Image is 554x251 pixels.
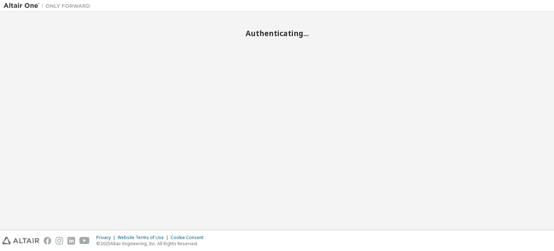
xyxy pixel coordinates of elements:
[2,237,39,244] img: altair_logo.svg
[44,237,51,244] img: facebook.svg
[67,237,75,244] img: linkedin.svg
[118,235,171,241] div: Website Terms of Use
[4,2,94,9] img: Altair One
[4,29,550,38] h2: Authenticating...
[96,235,118,241] div: Privacy
[79,237,90,244] img: youtube.svg
[56,237,63,244] img: instagram.svg
[171,235,208,241] div: Cookie Consent
[96,241,208,247] p: © 2025 Altair Engineering, Inc. All Rights Reserved.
